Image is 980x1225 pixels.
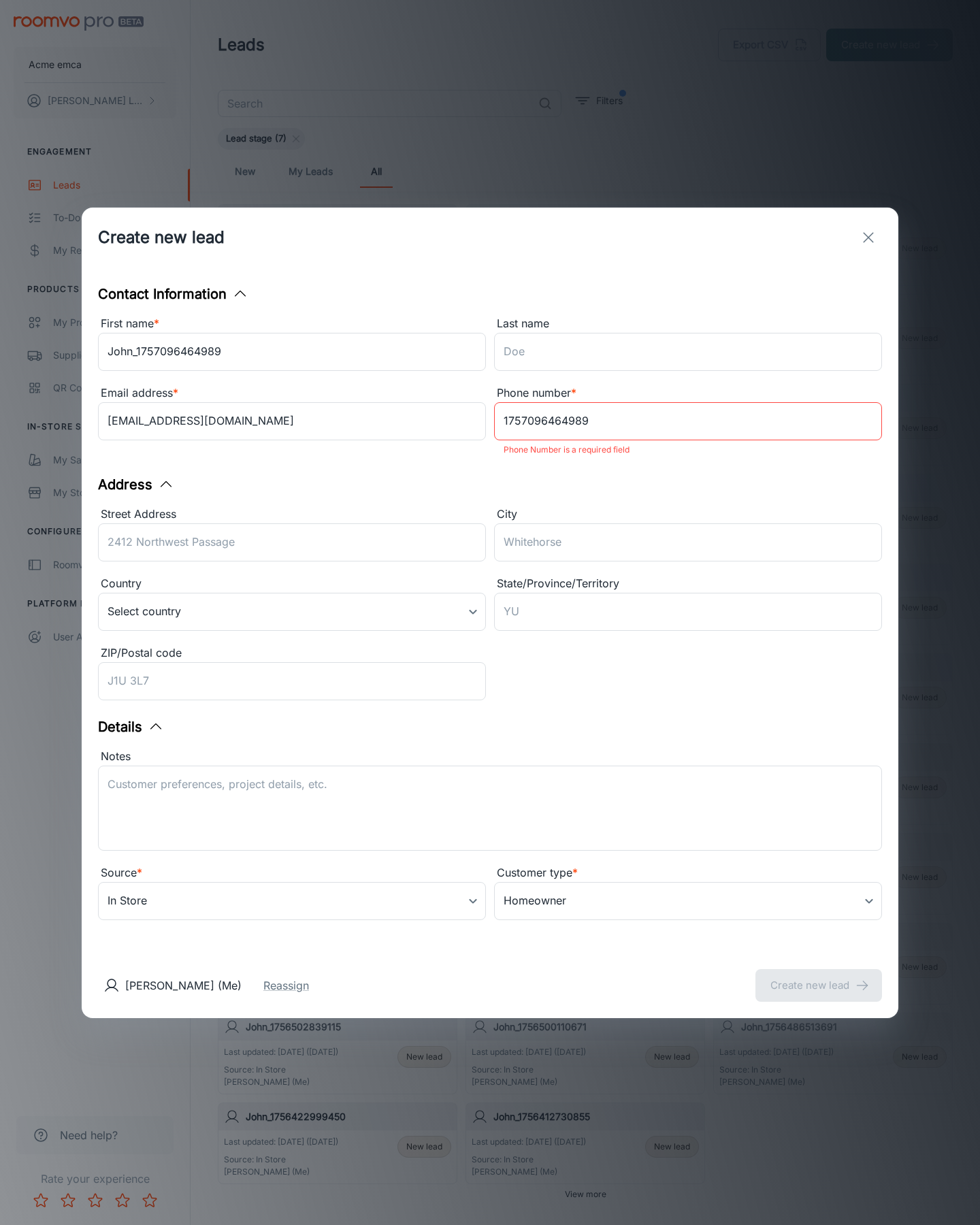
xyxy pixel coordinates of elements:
div: Notes [98,748,882,766]
button: Details [98,717,164,737]
div: First name [98,315,486,333]
div: Country [98,575,486,593]
div: Phone number [494,385,882,402]
h1: Create new lead [98,225,225,250]
input: myname@example.com [98,402,486,440]
button: Contact Information [98,284,248,304]
p: Phone Number is a required field [504,442,872,458]
input: YU [494,593,882,631]
div: City [494,506,882,523]
div: Select country [98,593,486,631]
button: Reassign [263,977,309,994]
p: [PERSON_NAME] (Me) [125,977,242,994]
div: Homeowner [494,882,882,920]
button: Address [98,474,174,495]
div: Street Address [98,506,486,523]
input: Whitehorse [494,523,882,561]
input: John [98,333,486,371]
div: Last name [494,315,882,333]
input: 2412 Northwest Passage [98,523,486,561]
button: exit [855,224,882,251]
div: Customer type [494,864,882,882]
div: ZIP/Postal code [98,644,486,662]
div: State/Province/Territory [494,575,882,593]
div: Email address [98,385,486,402]
input: Doe [494,333,882,371]
div: Source [98,864,486,882]
input: J1U 3L7 [98,662,486,700]
input: +1 439-123-4567 [494,402,882,440]
div: In Store [98,882,486,920]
